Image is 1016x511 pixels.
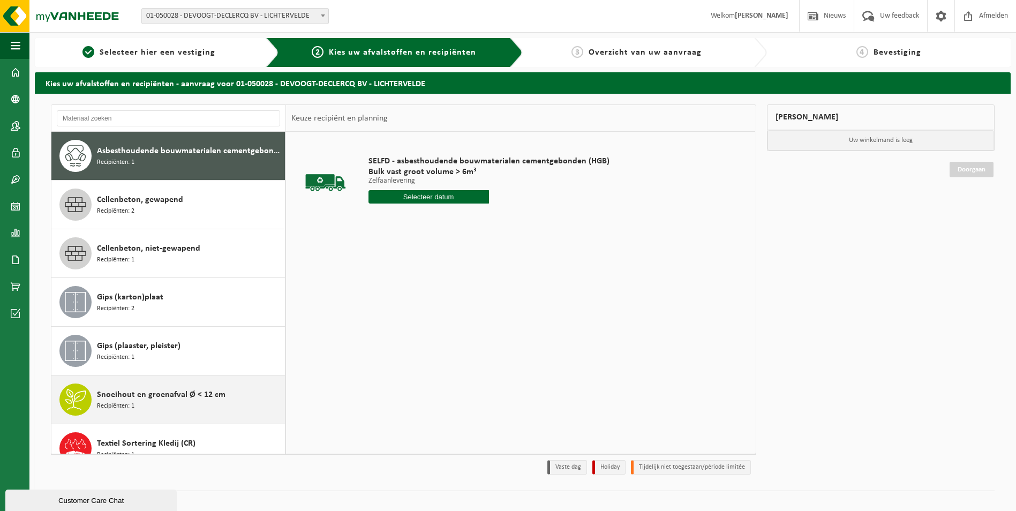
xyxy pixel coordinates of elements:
[51,375,285,424] button: Snoeihout en groenafval Ø < 12 cm Recipiënten: 1
[51,424,285,473] button: Textiel Sortering Kledij (CR) Recipiënten: 1
[97,401,134,411] span: Recipiënten: 1
[368,156,609,167] span: SELFD - asbesthoudende bouwmaterialen cementgebonden (HGB)
[767,104,995,130] div: [PERSON_NAME]
[950,162,994,177] a: Doorgaan
[856,46,868,58] span: 4
[631,460,751,475] li: Tijdelijk niet toegestaan/période limitée
[97,291,163,304] span: Gips (karton)plaat
[97,340,180,352] span: Gips (plaaster, pleister)
[97,242,200,255] span: Cellenbeton, niet-gewapend
[571,46,583,58] span: 3
[589,48,702,57] span: Overzicht van uw aanvraag
[547,460,587,475] li: Vaste dag
[51,132,285,181] button: Asbesthoudende bouwmaterialen cementgebonden (hechtgebonden) Recipiënten: 1
[592,460,626,475] li: Holiday
[40,46,258,59] a: 1Selecteer hier een vestiging
[368,177,609,185] p: Zelfaanlevering
[97,255,134,265] span: Recipiënten: 1
[368,190,489,204] input: Selecteer datum
[51,278,285,327] button: Gips (karton)plaat Recipiënten: 2
[97,304,134,314] span: Recipiënten: 2
[100,48,215,57] span: Selecteer hier een vestiging
[97,145,282,157] span: Asbesthoudende bouwmaterialen cementgebonden (hechtgebonden)
[51,327,285,375] button: Gips (plaaster, pleister) Recipiënten: 1
[735,12,788,20] strong: [PERSON_NAME]
[51,229,285,278] button: Cellenbeton, niet-gewapend Recipiënten: 1
[97,157,134,168] span: Recipiënten: 1
[312,46,323,58] span: 2
[97,193,183,206] span: Cellenbeton, gewapend
[874,48,921,57] span: Bevestiging
[286,105,393,132] div: Keuze recipiënt en planning
[82,46,94,58] span: 1
[767,130,995,151] p: Uw winkelmand is leeg
[97,206,134,216] span: Recipiënten: 2
[368,167,609,177] span: Bulk vast groot volume > 6m³
[141,8,329,24] span: 01-050028 - DEVOOGT-DECLERCQ BV - LICHTERVELDE
[35,72,1011,93] h2: Kies uw afvalstoffen en recipiënten - aanvraag voor 01-050028 - DEVOOGT-DECLERCQ BV - LICHTERVELDE
[329,48,476,57] span: Kies uw afvalstoffen en recipiënten
[97,450,134,460] span: Recipiënten: 1
[5,487,179,511] iframe: chat widget
[51,181,285,229] button: Cellenbeton, gewapend Recipiënten: 2
[97,352,134,363] span: Recipiënten: 1
[97,388,225,401] span: Snoeihout en groenafval Ø < 12 cm
[97,437,195,450] span: Textiel Sortering Kledij (CR)
[57,110,280,126] input: Materiaal zoeken
[142,9,328,24] span: 01-050028 - DEVOOGT-DECLERCQ BV - LICHTERVELDE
